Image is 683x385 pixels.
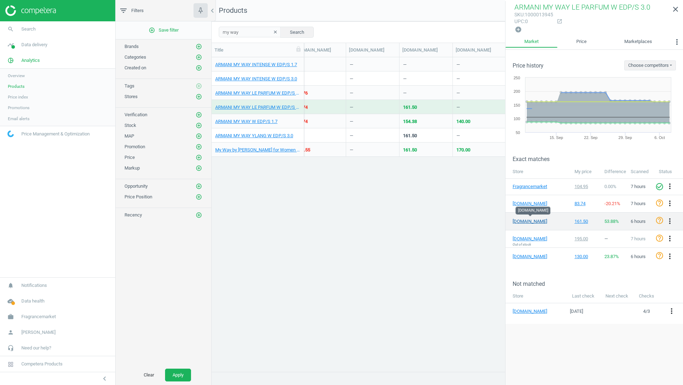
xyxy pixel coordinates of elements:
text: 150 [514,103,520,107]
span: Categories [125,54,146,60]
tspan: 22. Sep [584,135,598,140]
i: chevron_left [208,6,217,15]
div: Title [215,47,301,53]
div: 161.50 [403,147,417,153]
div: — [296,129,342,141]
div: : 0 [514,18,553,25]
button: add_circle_outline [195,154,202,161]
a: Marketplaces [605,36,671,48]
div: [DOMAIN_NAME] [402,47,450,53]
i: search [4,22,17,36]
tspan: 15. Sep [550,135,563,140]
span: Save filter [149,27,179,33]
button: add_circle_outline [195,122,202,129]
div: 154.38 [403,118,417,125]
span: Price [125,155,135,160]
input: SKU/Title search [219,27,281,37]
th: Status [655,165,683,178]
button: add_circle_outline [195,193,202,200]
div: — [350,104,353,113]
i: add_circle_outline [196,154,202,161]
i: timeline [4,38,17,52]
div: grid [212,57,683,372]
a: My Way by [PERSON_NAME] for Women - EDP Spray - 3 oz. [215,147,300,153]
div: : 1000013945 [514,11,553,18]
button: add_circle_outline [195,82,202,90]
button: more_vert [666,217,674,226]
i: more_vert [666,252,674,261]
span: sku [514,12,524,17]
th: Store [505,165,571,178]
span: Promotions [8,105,30,111]
div: — [403,90,407,99]
a: Fragrancemarket [513,183,548,190]
a: Price [557,36,605,48]
i: more_vert [666,199,674,208]
a: ARMANI MY WAY LE PARFUM W EDP/S 1.7 [215,90,300,96]
span: Analytics [21,57,40,64]
i: help_outline [655,251,664,260]
span: 7 hours [631,236,646,241]
span: 23.87 % [604,254,619,259]
div: [DOMAIN_NAME] [296,47,343,53]
button: chevron_left [96,374,113,383]
button: more_vert [666,182,674,191]
a: ARMANI MY WAY W EDP/S 1.7 [215,118,277,125]
span: MAP [125,133,134,139]
span: Search [21,26,36,32]
span: 53.88 % [604,219,619,224]
i: more_vert [673,38,681,46]
span: 7 hours [631,201,646,206]
span: 7 hours [631,184,646,189]
i: help_outline [655,234,664,242]
div: 195.00 [575,236,598,242]
div: — [456,104,460,113]
img: wGWNvw8QSZomAAAAABJRU5ErkJggg== [7,130,14,137]
span: 6 hours [631,219,646,224]
div: — [456,90,460,99]
i: person [4,326,17,339]
th: Scanned [627,165,655,178]
span: Products [8,84,25,89]
text: 50 [516,130,520,135]
i: add_circle_outline [196,165,202,171]
span: Email alerts [8,116,30,122]
button: add_circle_outline [195,43,202,50]
a: [DOMAIN_NAME] [513,308,555,315]
i: add_circle_outline [196,144,202,150]
div: — [456,133,460,141]
button: Clear [136,369,162,381]
i: filter_list [119,6,128,15]
h3: Price history [513,62,544,69]
button: add_circle_outline [195,212,202,219]
th: Checks [634,289,659,303]
th: Next check [600,289,634,303]
div: — [350,118,353,127]
i: more_vert [666,217,674,225]
a: ARMANI MY WAY LE PARFUM W EDP/S 3.0 [215,104,300,111]
img: ajHJNr6hYgQAAAAASUVORK5CYII= [5,5,56,16]
button: add_circle_outline [195,54,202,61]
button: add_circle_outline [195,183,202,190]
i: more_vert [666,234,674,243]
h3: Exact matches [513,156,683,162]
span: Price index [8,94,28,100]
div: — [456,76,460,85]
span: [DATE] [570,309,583,314]
span: Price Position [125,194,152,199]
span: 0.00 % [604,184,616,189]
th: Store [505,289,566,303]
div: — [403,62,407,70]
button: add_circle_outline [195,64,202,71]
span: Created on [125,65,146,70]
div: [DOMAIN_NAME] [456,47,503,53]
span: Overview [8,73,25,79]
button: add_circle_outline [195,111,202,118]
div: 161.50 [403,133,417,139]
i: add_circle_outline [149,27,155,33]
a: [DOMAIN_NAME] [513,253,548,260]
text: 200 [514,89,520,93]
a: [DOMAIN_NAME] [513,218,548,225]
button: Search [280,27,314,37]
